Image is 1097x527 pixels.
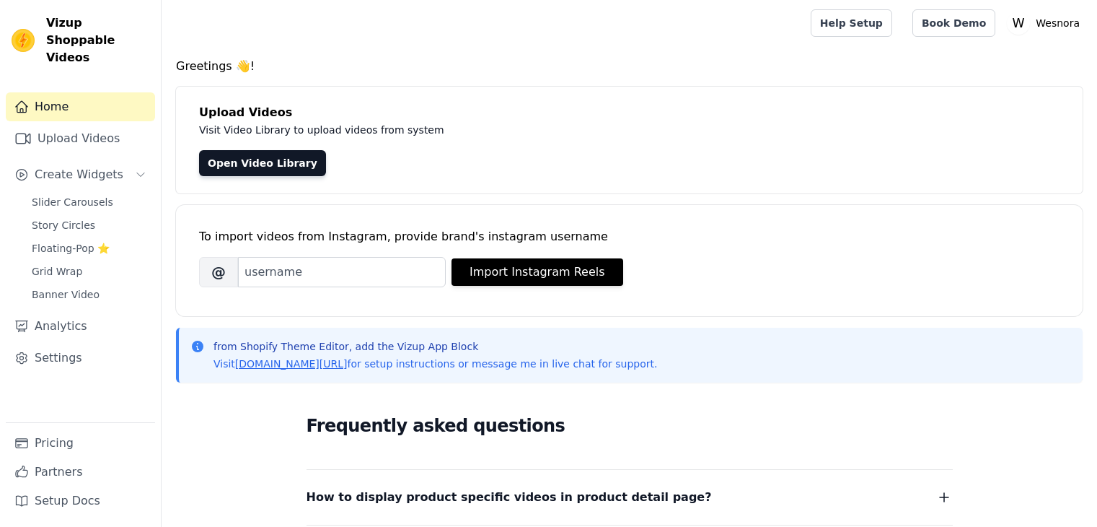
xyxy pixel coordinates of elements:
[32,287,100,302] span: Banner Video
[6,344,155,373] a: Settings
[6,92,155,121] a: Home
[235,358,348,370] a: [DOMAIN_NAME][URL]
[238,257,446,287] input: username
[199,257,238,287] span: @
[23,261,155,282] a: Grid Wrap
[213,357,657,371] p: Visit for setup instructions or message me in live chat for support.
[6,458,155,487] a: Partners
[199,150,326,176] a: Open Video Library
[23,284,155,305] a: Banner Video
[912,9,995,37] a: Book Demo
[199,228,1059,245] div: To import videos from Instagram, provide brand's instagram username
[451,258,623,286] button: Import Instagram Reels
[307,487,712,508] span: How to display product specific videos in product detail page?
[199,104,1059,121] h4: Upload Videos
[176,58,1083,75] h4: Greetings 👋!
[35,166,123,183] span: Create Widgets
[6,429,155,458] a: Pricing
[6,160,155,189] button: Create Widgets
[23,215,155,235] a: Story Circles
[32,195,113,209] span: Slider Carousels
[12,29,35,52] img: Vizup
[6,124,155,153] a: Upload Videos
[23,192,155,212] a: Slider Carousels
[32,264,82,279] span: Grid Wrap
[1007,10,1085,36] button: W Wesnora
[213,339,657,354] p: from Shopify Theme Editor, add the Vizup App Block
[1030,10,1085,36] p: Wesnora
[307,411,953,440] h2: Frequently asked questions
[32,218,95,232] span: Story Circles
[811,9,892,37] a: Help Setup
[23,238,155,258] a: Floating-Pop ⭐
[6,487,155,515] a: Setup Docs
[32,241,110,256] span: Floating-Pop ⭐
[1013,16,1025,30] text: W
[46,14,149,66] span: Vizup Shoppable Videos
[6,312,155,341] a: Analytics
[307,487,953,508] button: How to display product specific videos in product detail page?
[199,121,845,139] p: Visit Video Library to upload videos from system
